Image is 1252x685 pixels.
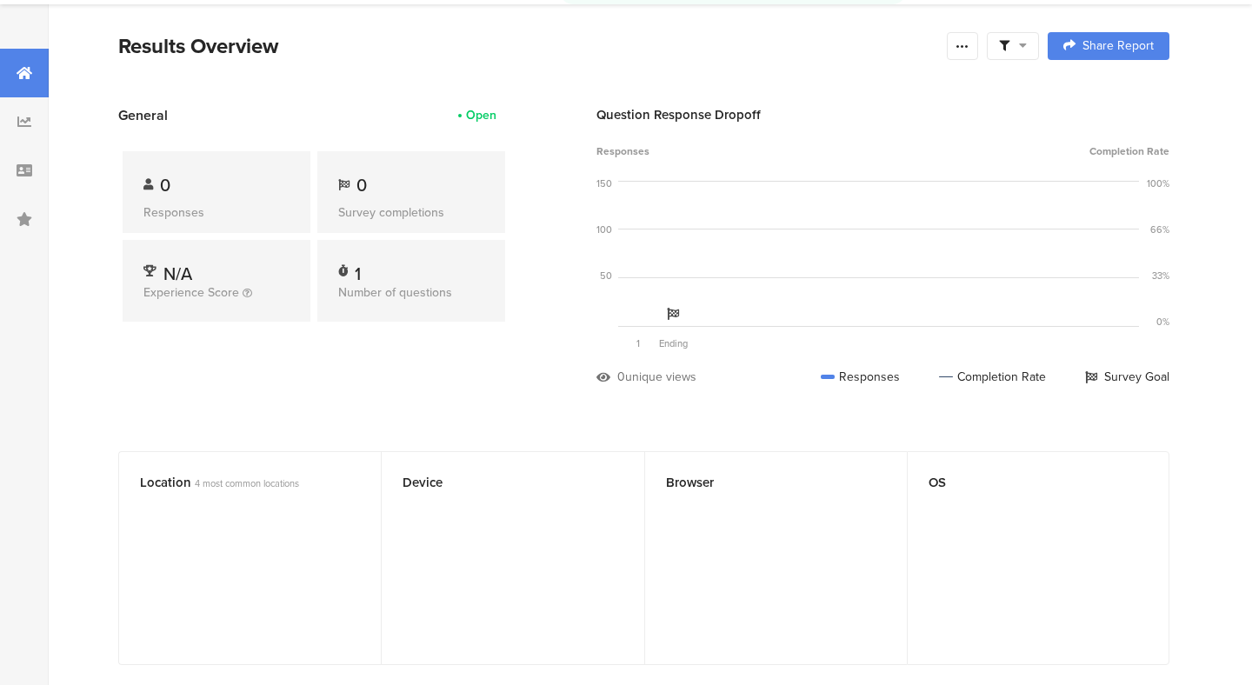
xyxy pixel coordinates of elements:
[636,336,640,350] span: 1
[929,473,1119,492] div: OS
[1150,223,1169,236] div: 66%
[617,368,625,386] div: 0
[338,283,452,302] span: Number of questions
[1147,176,1169,190] div: 100%
[667,308,679,320] i: Survey Goal
[939,368,1046,386] div: Completion Rate
[338,203,484,222] div: Survey completions
[403,473,594,492] div: Device
[625,368,696,386] div: unique views
[1089,143,1169,159] span: Completion Rate
[118,30,938,62] div: Results Overview
[163,261,192,287] span: N/A
[596,105,1169,124] div: Question Response Dropoff
[821,368,900,386] div: Responses
[356,172,367,198] span: 0
[596,223,612,236] div: 100
[195,476,299,490] span: 4 most common locations
[140,473,331,492] div: Location
[1156,315,1169,329] div: 0%
[466,106,496,124] div: Open
[666,473,857,492] div: Browser
[596,176,612,190] div: 150
[1152,269,1169,283] div: 33%
[1085,368,1169,386] div: Survey Goal
[160,172,170,198] span: 0
[143,203,290,222] div: Responses
[596,143,649,159] span: Responses
[600,269,612,283] div: 50
[656,336,690,350] div: Ending
[1082,40,1154,52] span: Share Report
[118,105,168,125] span: General
[355,261,361,278] div: 1
[143,283,239,302] span: Experience Score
